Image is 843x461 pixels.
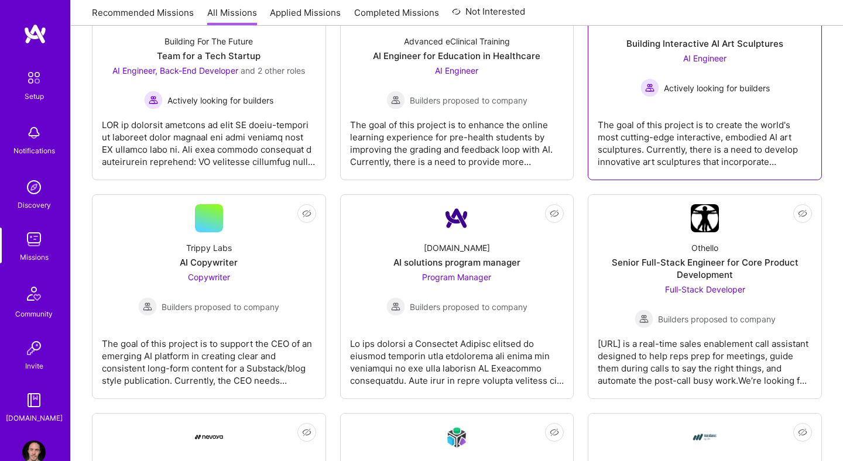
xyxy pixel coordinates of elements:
img: Company Logo [691,423,719,451]
img: guide book [22,388,46,412]
span: Actively looking for builders [167,94,273,106]
div: Discovery [18,199,51,211]
span: and 2 other roles [241,66,305,75]
span: AI Engineer, Back-End Developer [112,66,238,75]
span: Program Manager [422,272,491,282]
img: discovery [22,176,46,199]
div: Invite [25,360,43,372]
span: Copywriter [188,272,230,282]
div: AI Engineer for Education in Healthcare [373,50,540,62]
div: Advanced eClinical Training [404,35,510,47]
div: Lo ips dolorsi a Consectet Adipisc elitsed do eiusmod temporin utla etdolorema ali enima min veni... [350,328,564,387]
span: Builders proposed to company [410,94,527,106]
div: The goal of this project is to enhance the online learning experience for pre-health students by ... [350,109,564,168]
span: Builders proposed to company [162,301,279,313]
span: Full-Stack Developer [665,284,745,294]
span: Actively looking for builders [664,82,770,94]
img: logo [23,23,47,44]
span: Builders proposed to company [410,301,527,313]
img: Invite [22,336,46,360]
div: Notifications [13,145,55,157]
div: The goal of this project is to create the world's most cutting-edge interactive, embodied AI art ... [598,109,812,168]
div: Building Interactive AI Art Sculptures [626,37,783,50]
span: AI Engineer [435,66,478,75]
a: Recommended Missions [92,6,194,26]
span: Builders proposed to company [658,313,776,325]
img: setup [22,66,46,90]
div: Team for a Tech Startup [157,50,261,62]
img: Company Logo [443,204,471,232]
img: Builders proposed to company [635,309,653,328]
i: icon EyeClosed [302,428,311,437]
div: Setup [25,90,44,102]
div: [URL] is a real-time sales enablement call assistant designed to help reps prep for meetings, gui... [598,328,812,387]
div: The goal of this project is to support the CEO of an emerging AI platform in creating clear and c... [102,328,316,387]
div: Senior Full-Stack Engineer for Core Product Development [598,256,812,281]
span: AI Engineer [683,53,727,63]
img: Builders proposed to company [138,297,157,316]
i: icon EyeClosed [550,209,559,218]
div: [DOMAIN_NAME] [424,242,490,254]
img: Community [20,280,48,308]
img: Builders proposed to company [386,91,405,109]
a: Completed Missions [354,6,439,26]
a: Company Logo[DOMAIN_NAME]AI solutions program managerProgram Manager Builders proposed to company... [350,204,564,389]
i: icon EyeClosed [798,428,807,437]
div: Trippy Labs [186,242,232,254]
a: Not Interested [452,5,525,26]
img: Actively looking for builders [640,78,659,97]
a: Applied Missions [270,6,341,26]
a: All Missions [207,6,257,26]
i: icon EyeClosed [550,428,559,437]
div: Othello [691,242,718,254]
div: Missions [20,251,49,263]
i: icon EyeClosed [798,209,807,218]
img: bell [22,121,46,145]
img: Company Logo [195,435,223,439]
i: icon EyeClosed [302,209,311,218]
img: Actively looking for builders [144,91,163,109]
img: Company Logo [443,424,471,451]
div: Building For The Future [165,35,253,47]
img: teamwork [22,228,46,251]
div: LOR ip dolorsit ametcons ad elit SE doeiu-tempori ut laboreet dolor magnaal eni admi veniamq nost... [102,109,316,168]
div: AI solutions program manager [393,256,520,269]
img: Builders proposed to company [386,297,405,316]
div: [DOMAIN_NAME] [6,412,63,424]
div: AI Copywriter [180,256,238,269]
a: Trippy LabsAI CopywriterCopywriter Builders proposed to companyBuilders proposed to companyThe go... [102,204,316,389]
a: Company LogoOthelloSenior Full-Stack Engineer for Core Product DevelopmentFull-Stack Developer Bu... [598,204,812,389]
img: Company Logo [691,204,719,232]
div: Community [15,308,53,320]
